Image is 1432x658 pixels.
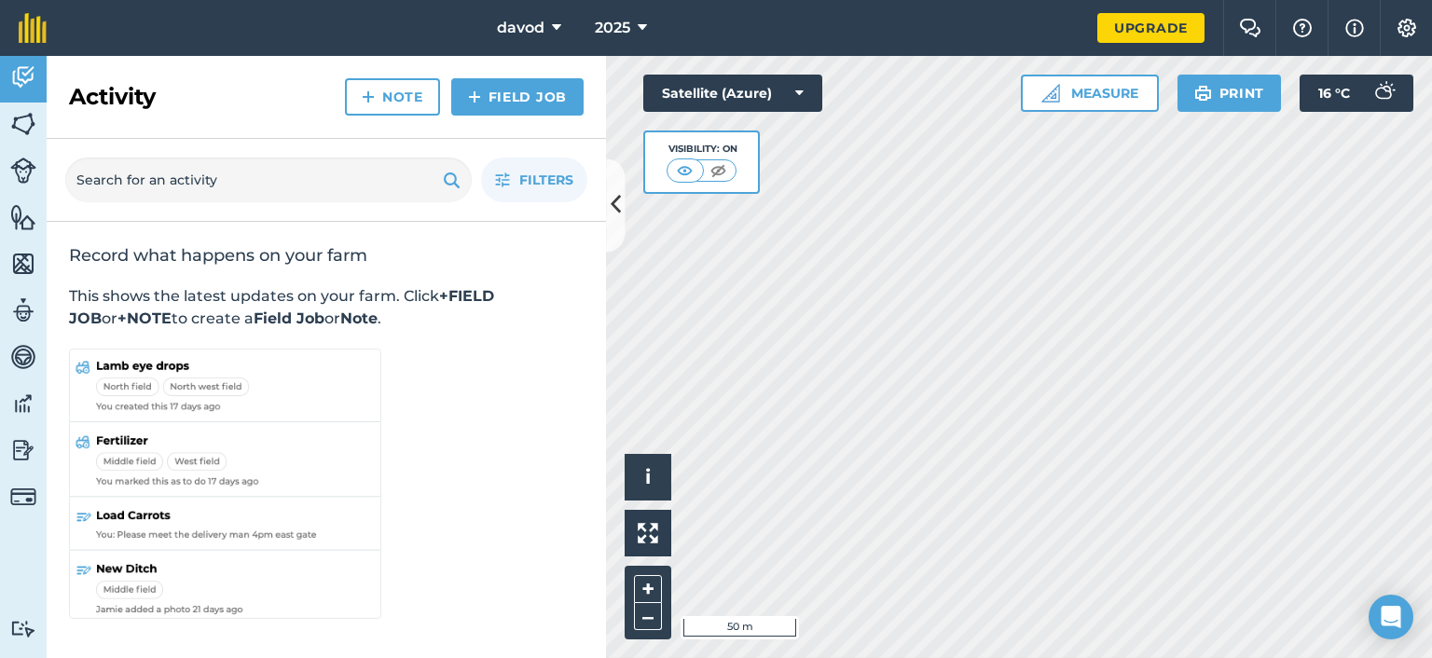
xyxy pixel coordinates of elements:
img: svg+xml;base64,PHN2ZyB4bWxucz0iaHR0cDovL3d3dy53My5vcmcvMjAwMC9zdmciIHdpZHRoPSI1NiIgaGVpZ2h0PSI2MC... [10,110,36,138]
h2: Record what happens on your farm [69,244,584,267]
img: A cog icon [1396,19,1418,37]
button: Satellite (Azure) [643,75,822,112]
img: svg+xml;base64,PHN2ZyB4bWxucz0iaHR0cDovL3d3dy53My5vcmcvMjAwMC9zdmciIHdpZHRoPSIxOSIgaGVpZ2h0PSIyNC... [1194,82,1212,104]
h2: Activity [69,82,156,112]
strong: Note [340,309,378,327]
button: + [634,575,662,603]
img: svg+xml;base64,PD94bWwgdmVyc2lvbj0iMS4wIiBlbmNvZGluZz0idXRmLTgiPz4KPCEtLSBHZW5lcmF0b3I6IEFkb2JlIE... [10,296,36,324]
input: Search for an activity [65,158,472,202]
img: svg+xml;base64,PHN2ZyB4bWxucz0iaHR0cDovL3d3dy53My5vcmcvMjAwMC9zdmciIHdpZHRoPSI1MCIgaGVpZ2h0PSI0MC... [707,161,730,180]
button: Measure [1021,75,1159,112]
img: fieldmargin Logo [19,13,47,43]
button: i [625,454,671,500]
span: Filters [519,170,573,190]
button: – [634,603,662,630]
img: svg+xml;base64,PHN2ZyB4bWxucz0iaHR0cDovL3d3dy53My5vcmcvMjAwMC9zdmciIHdpZHRoPSIxNCIgaGVpZ2h0PSIyNC... [468,86,481,108]
a: Note [345,78,440,116]
div: Open Intercom Messenger [1369,595,1413,639]
button: 16 °C [1300,75,1413,112]
strong: Field Job [254,309,324,327]
img: svg+xml;base64,PHN2ZyB4bWxucz0iaHR0cDovL3d3dy53My5vcmcvMjAwMC9zdmciIHdpZHRoPSIxOSIgaGVpZ2h0PSIyNC... [443,169,461,191]
a: Upgrade [1097,13,1205,43]
img: Two speech bubbles overlapping with the left bubble in the forefront [1239,19,1261,37]
img: svg+xml;base64,PHN2ZyB4bWxucz0iaHR0cDovL3d3dy53My5vcmcvMjAwMC9zdmciIHdpZHRoPSI1MCIgaGVpZ2h0PSI0MC... [673,161,696,180]
a: Field Job [451,78,584,116]
div: Visibility: On [667,142,737,157]
img: Four arrows, one pointing top left, one top right, one bottom right and the last bottom left [638,523,658,543]
img: svg+xml;base64,PD94bWwgdmVyc2lvbj0iMS4wIiBlbmNvZGluZz0idXRmLTgiPz4KPCEtLSBHZW5lcmF0b3I6IEFkb2JlIE... [10,436,36,464]
span: 16 ° C [1318,75,1350,112]
button: Print [1177,75,1282,112]
span: i [645,465,651,488]
img: svg+xml;base64,PHN2ZyB4bWxucz0iaHR0cDovL3d3dy53My5vcmcvMjAwMC9zdmciIHdpZHRoPSIxNyIgaGVpZ2h0PSIxNy... [1345,17,1364,39]
img: svg+xml;base64,PD94bWwgdmVyc2lvbj0iMS4wIiBlbmNvZGluZz0idXRmLTgiPz4KPCEtLSBHZW5lcmF0b3I6IEFkb2JlIE... [10,620,36,637]
img: A question mark icon [1291,19,1314,37]
strong: +NOTE [117,309,172,327]
img: svg+xml;base64,PHN2ZyB4bWxucz0iaHR0cDovL3d3dy53My5vcmcvMjAwMC9zdmciIHdpZHRoPSIxNCIgaGVpZ2h0PSIyNC... [362,86,375,108]
p: This shows the latest updates on your farm. Click or to create a or . [69,285,584,330]
img: svg+xml;base64,PD94bWwgdmVyc2lvbj0iMS4wIiBlbmNvZGluZz0idXRmLTgiPz4KPCEtLSBHZW5lcmF0b3I6IEFkb2JlIE... [10,343,36,371]
img: svg+xml;base64,PHN2ZyB4bWxucz0iaHR0cDovL3d3dy53My5vcmcvMjAwMC9zdmciIHdpZHRoPSI1NiIgaGVpZ2h0PSI2MC... [10,250,36,278]
img: svg+xml;base64,PHN2ZyB4bWxucz0iaHR0cDovL3d3dy53My5vcmcvMjAwMC9zdmciIHdpZHRoPSI1NiIgaGVpZ2h0PSI2MC... [10,203,36,231]
button: Filters [481,158,587,202]
img: svg+xml;base64,PD94bWwgdmVyc2lvbj0iMS4wIiBlbmNvZGluZz0idXRmLTgiPz4KPCEtLSBHZW5lcmF0b3I6IEFkb2JlIE... [1365,75,1402,112]
img: svg+xml;base64,PD94bWwgdmVyc2lvbj0iMS4wIiBlbmNvZGluZz0idXRmLTgiPz4KPCEtLSBHZW5lcmF0b3I6IEFkb2JlIE... [10,63,36,91]
img: Ruler icon [1041,84,1060,103]
span: davod [497,17,544,39]
img: svg+xml;base64,PD94bWwgdmVyc2lvbj0iMS4wIiBlbmNvZGluZz0idXRmLTgiPz4KPCEtLSBHZW5lcmF0b3I6IEFkb2JlIE... [10,390,36,418]
img: svg+xml;base64,PD94bWwgdmVyc2lvbj0iMS4wIiBlbmNvZGluZz0idXRmLTgiPz4KPCEtLSBHZW5lcmF0b3I6IEFkb2JlIE... [10,484,36,510]
img: svg+xml;base64,PD94bWwgdmVyc2lvbj0iMS4wIiBlbmNvZGluZz0idXRmLTgiPz4KPCEtLSBHZW5lcmF0b3I6IEFkb2JlIE... [10,158,36,184]
span: 2025 [595,17,630,39]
